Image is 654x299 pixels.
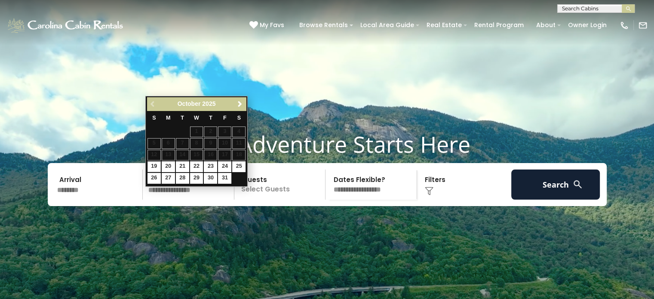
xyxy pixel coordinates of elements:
a: 20 [162,161,175,172]
span: Thursday [209,115,212,121]
span: October [178,100,201,107]
a: 28 [176,173,189,184]
a: 31 [218,173,231,184]
a: Real Estate [422,18,466,32]
a: Next [234,99,245,109]
span: Sunday [152,115,156,121]
span: Saturday [237,115,241,121]
img: phone-regular-white.png [620,21,629,30]
img: search-regular-white.png [572,179,583,190]
img: filter--v1.png [425,187,433,195]
a: 30 [204,173,217,184]
a: 21 [176,161,189,172]
a: Rental Program [470,18,528,32]
img: mail-regular-white.png [638,21,648,30]
a: 22 [190,161,203,172]
button: Search [511,170,600,200]
span: 2025 [202,100,215,107]
a: My Favs [249,21,286,30]
span: Wednesday [194,115,199,121]
a: Browse Rentals [295,18,352,32]
a: Local Area Guide [356,18,418,32]
span: Tuesday [181,115,184,121]
span: Monday [166,115,171,121]
h1: Your Adventure Starts Here [6,131,648,157]
a: 26 [147,173,161,184]
span: My Favs [260,21,284,30]
a: 23 [204,161,217,172]
a: About [532,18,560,32]
a: 19 [147,161,161,172]
a: 27 [162,173,175,184]
img: White-1-1-2.png [6,17,126,34]
a: 25 [232,161,246,172]
span: Next [236,101,243,108]
a: 24 [218,161,231,172]
a: 29 [190,173,203,184]
a: Owner Login [564,18,611,32]
p: Select Guests [237,170,325,200]
span: Friday [223,115,227,121]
